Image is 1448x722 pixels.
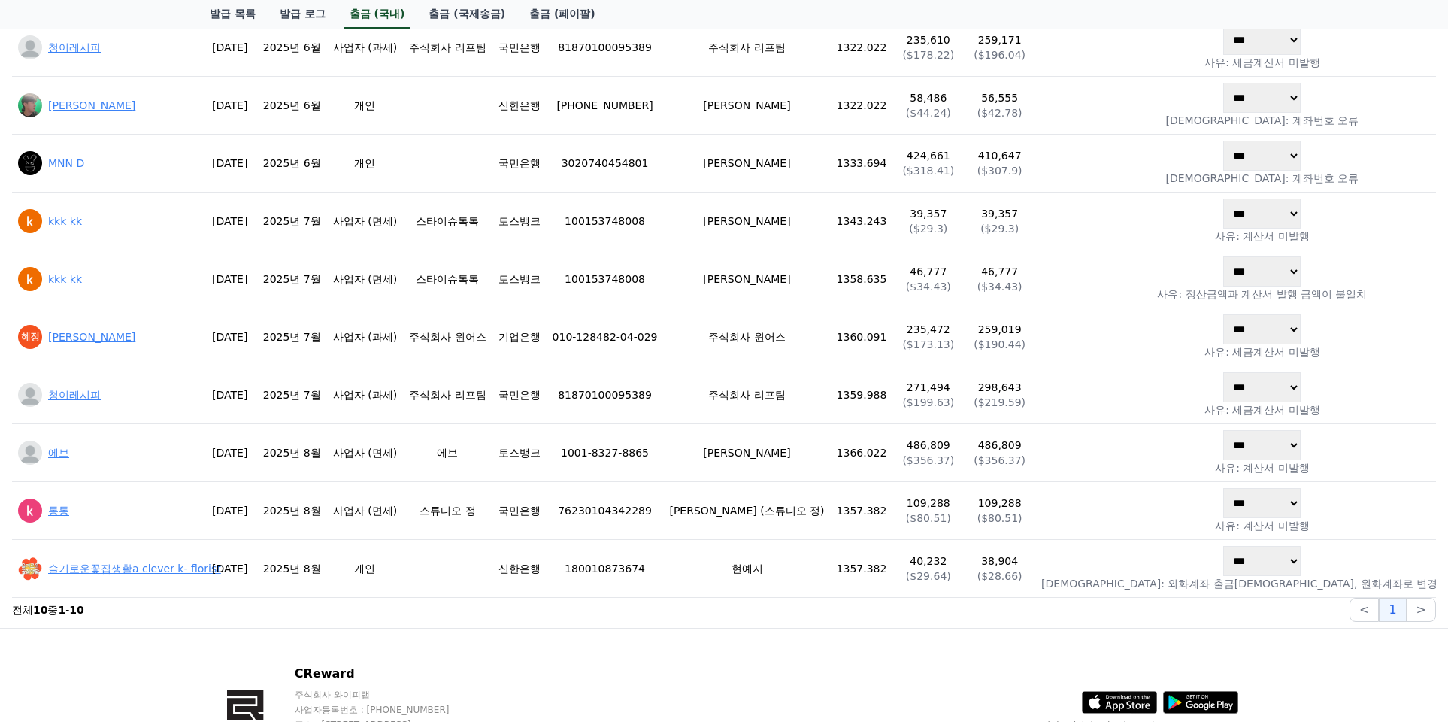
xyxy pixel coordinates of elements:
td: 사업자 (과세) [327,308,403,366]
td: 신한은행 [492,540,547,598]
img: ACg8ocLMk2z60Ag2Xh5pZXUbL8BFgtwIKFJ0OKAyo4cuoxRPxmj2l_Hc=s96-c [18,557,42,581]
td: 2025년 7월 [257,366,327,424]
p: 46,777 [898,264,958,279]
td: [DATE] [203,482,257,540]
td: 주식회사 윈어스 [663,308,830,366]
img: profile_blank.webp [18,35,42,59]
td: 토스뱅크 [492,193,547,250]
td: 1322.022 [831,19,893,77]
p: 298,643 [970,380,1029,395]
p: ($356.37) [898,453,958,468]
td: 1360.091 [831,308,893,366]
td: 신한은행 [492,77,547,135]
td: 2025년 8월 [257,540,327,598]
td: 주식회사 리프팀 [663,19,830,77]
td: 2025년 7월 [257,250,327,308]
td: [PERSON_NAME] [663,424,830,482]
td: [DATE] [203,540,257,598]
td: 100153748008 [547,250,664,308]
p: 38,904 [970,554,1029,569]
p: ($219.59) [970,395,1029,410]
span: Settings [223,499,259,511]
td: 1359.988 [831,366,893,424]
td: 사업자 (과세) [327,19,403,77]
img: profile_blank.webp [18,441,42,465]
td: 사업자 (면세) [327,482,403,540]
td: [PHONE_NUMBER] [547,77,664,135]
td: 주식회사 리프팀 [663,366,830,424]
img: ACg8ocJoC_0et5kgoPGqNkiiaFsELfiGRRpa53rznG8IUE70KM9qTBE=s96-c [18,151,42,175]
p: 39,357 [898,206,958,221]
a: 에브 [48,447,69,459]
a: 슬기로운꽃집생활a clever k- florist [48,563,221,575]
td: 2025년 6월 [257,135,327,193]
p: 46,777 [970,264,1029,279]
td: [DATE] [203,77,257,135]
td: 스튜디오 정 [403,482,492,540]
p: ($199.63) [898,395,958,410]
p: ($307.9) [970,163,1029,178]
p: ($29.3) [970,221,1029,236]
td: 사업자 (면세) [327,250,403,308]
p: 주식회사 와이피랩 [295,689,559,701]
a: [PERSON_NAME] [48,331,135,343]
p: ($190.44) [970,337,1029,352]
a: Home [5,477,99,514]
p: 271,494 [898,380,958,395]
td: 2025년 8월 [257,482,327,540]
p: 109,288 [970,496,1029,511]
td: 010-128482-04-029 [547,308,664,366]
td: [PERSON_NAME] [663,135,830,193]
td: 2025년 8월 [257,424,327,482]
button: 1 [1379,598,1406,622]
span: Home [38,499,65,511]
p: ($318.41) [898,163,958,178]
p: CReward [295,665,559,683]
strong: 10 [33,604,47,616]
p: 109,288 [898,496,958,511]
a: 통통 [48,505,69,517]
td: 1322.022 [831,77,893,135]
p: ($34.43) [970,279,1029,294]
p: ($34.43) [898,279,958,294]
p: ($28.66) [970,569,1029,584]
td: 에브 [403,424,492,482]
td: [DATE] [203,250,257,308]
td: 국민은행 [492,482,547,540]
p: ($173.13) [898,337,958,352]
td: 1358.635 [831,250,893,308]
a: MNN D [48,157,84,169]
p: 39,357 [970,206,1029,221]
p: ($80.51) [970,511,1029,526]
p: 전체 중 - [12,602,84,617]
p: ($29.64) [898,569,958,584]
td: [DATE] [203,135,257,193]
td: 주식회사 리프팀 [403,366,492,424]
td: 개인 [327,77,403,135]
img: profile_blank.webp [18,383,42,407]
td: 개인 [327,540,403,598]
a: kkk kk [48,273,82,285]
p: ($80.51) [898,511,958,526]
td: 3020740454801 [547,135,664,193]
td: 180010873674 [547,540,664,598]
p: 486,809 [970,438,1029,453]
p: ($178.22) [898,47,958,62]
td: 76230104342289 [547,482,664,540]
a: 청이레시피 [48,41,101,53]
td: 토스뱅크 [492,250,547,308]
p: 56,555 [970,90,1029,105]
td: 사업자 (과세) [327,366,403,424]
a: 청이레시피 [48,389,101,401]
td: 스타이슈톡톡 [403,193,492,250]
td: 현예지 [663,540,830,598]
a: kkk kk [48,215,82,227]
td: [DATE] [203,424,257,482]
p: ($42.78) [970,105,1029,120]
img: ACg8ocIBnWwqV0eXG_KuFoolGCfr3AxDWXc-3Vl4NaZtHcYys-323Q=s96-c [18,499,42,523]
td: 2025년 7월 [257,308,327,366]
td: [DATE] [203,193,257,250]
td: 주식회사 윈어스 [403,308,492,366]
td: 기업은행 [492,308,547,366]
td: [DATE] [203,19,257,77]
